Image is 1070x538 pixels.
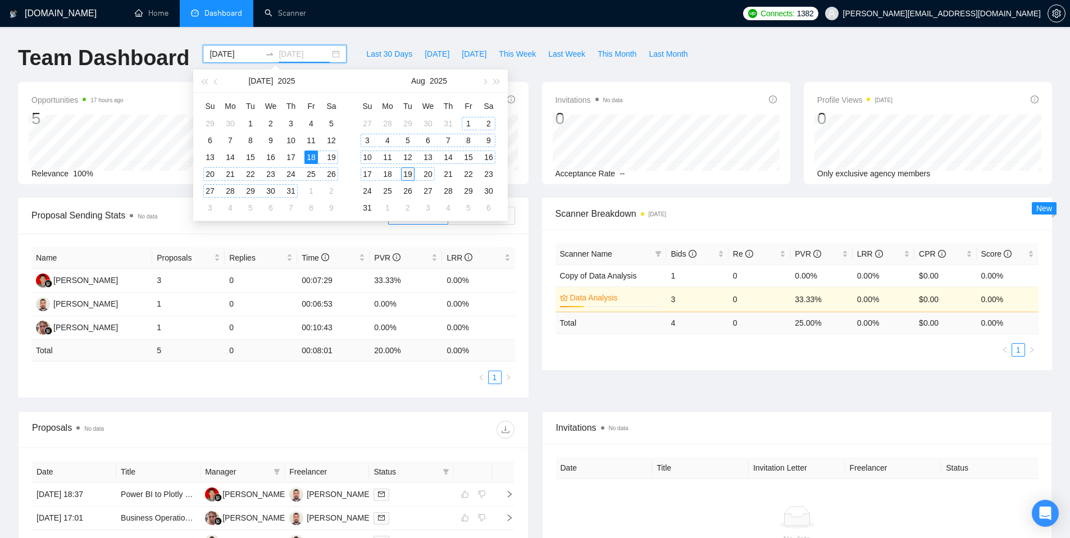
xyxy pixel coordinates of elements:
[224,167,237,181] div: 21
[205,489,287,498] a: RS[PERSON_NAME]
[361,201,374,215] div: 31
[1012,343,1025,357] li: 1
[321,97,342,115] th: Sa
[200,166,220,183] td: 2025-07-20
[277,70,295,92] button: 2025
[225,247,297,269] th: Replies
[360,45,418,63] button: Last 30 Days
[505,374,512,381] span: right
[1001,346,1008,353] span: left
[421,184,435,198] div: 27
[281,183,301,199] td: 2025-07-31
[381,117,394,130] div: 28
[438,132,458,149] td: 2025-08-07
[381,201,394,215] div: 1
[482,134,495,147] div: 9
[204,8,242,18] span: Dashboard
[542,45,591,63] button: Last Week
[357,132,377,149] td: 2025-08-03
[462,117,475,130] div: 1
[421,117,435,130] div: 30
[378,491,385,498] span: mail
[401,201,415,215] div: 2
[284,167,298,181] div: 24
[244,117,257,130] div: 1
[222,488,287,500] div: [PERSON_NAME]
[488,371,502,384] li: 1
[203,134,217,147] div: 6
[44,280,52,288] img: gigradar-bm.png
[482,184,495,198] div: 30
[36,322,118,331] a: KG[PERSON_NAME]
[240,132,261,149] td: 2025-07-08
[556,108,623,129] div: 0
[441,117,455,130] div: 31
[248,70,273,92] button: [DATE]
[31,247,152,269] th: Name
[261,115,281,132] td: 2025-07-02
[357,97,377,115] th: Su
[671,249,696,258] span: Bids
[289,513,371,522] a: NE[PERSON_NAME]
[548,48,585,60] span: Last Week
[264,151,277,164] div: 16
[205,487,219,501] img: RS
[377,115,398,132] td: 2025-07-28
[301,115,321,132] td: 2025-07-04
[304,151,318,164] div: 18
[438,97,458,115] th: Th
[643,45,694,63] button: Last Month
[817,169,931,178] span: Only exclusive agency members
[244,201,257,215] div: 5
[361,167,374,181] div: 17
[244,151,257,164] div: 15
[797,7,814,20] span: 1382
[458,199,479,216] td: 2025-09-05
[1048,9,1066,18] a: setting
[121,490,279,499] a: Power BI to Plotly Report Migration Specialist
[203,117,217,130] div: 29
[261,183,281,199] td: 2025-07-30
[240,115,261,132] td: 2025-07-01
[813,250,821,258] span: info-circle
[36,273,50,288] img: RS
[240,199,261,216] td: 2025-08-05
[304,184,318,198] div: 1
[482,151,495,164] div: 16
[220,132,240,149] td: 2025-07-07
[458,149,479,166] td: 2025-08-15
[421,134,435,147] div: 6
[284,201,298,215] div: 7
[220,149,240,166] td: 2025-07-14
[438,199,458,216] td: 2025-09-04
[497,421,514,439] button: download
[325,151,338,164] div: 19
[430,70,447,92] button: 2025
[244,134,257,147] div: 8
[761,7,794,20] span: Connects:
[795,249,821,258] span: PVR
[304,117,318,130] div: 4
[875,97,892,103] time: [DATE]
[284,134,298,147] div: 10
[456,45,493,63] button: [DATE]
[304,134,318,147] div: 11
[482,201,495,215] div: 6
[264,167,277,181] div: 23
[458,166,479,183] td: 2025-08-22
[401,167,415,181] div: 19
[361,184,374,198] div: 24
[301,183,321,199] td: 2025-08-01
[381,167,394,181] div: 18
[479,183,499,199] td: 2025-08-30
[53,274,118,286] div: [PERSON_NAME]
[203,167,217,181] div: 20
[281,132,301,149] td: 2025-07-10
[857,249,883,258] span: LRR
[381,184,394,198] div: 25
[425,48,449,60] span: [DATE]
[200,97,220,115] th: Su
[398,166,418,183] td: 2025-08-19
[462,134,475,147] div: 8
[377,183,398,199] td: 2025-08-25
